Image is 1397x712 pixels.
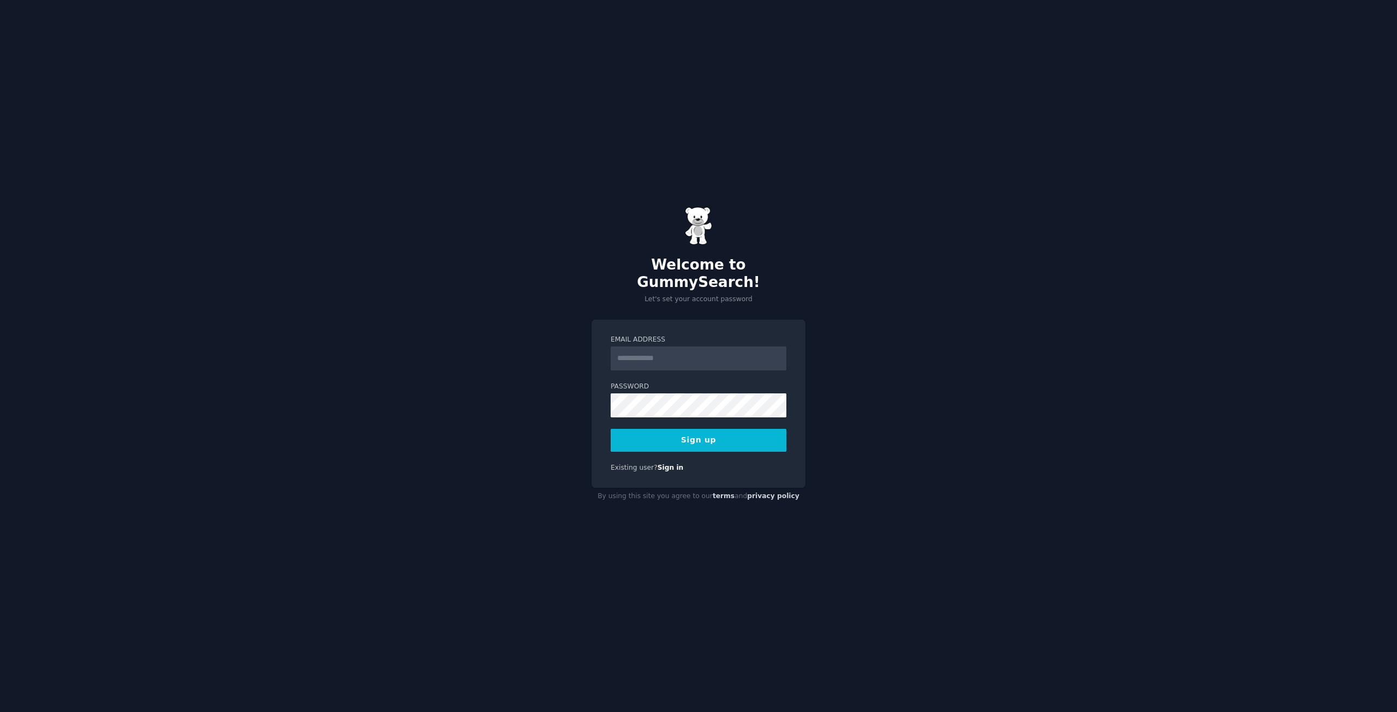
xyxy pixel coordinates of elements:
button: Sign up [611,429,786,452]
span: Existing user? [611,464,658,471]
h2: Welcome to GummySearch! [592,256,805,291]
label: Email Address [611,335,786,345]
a: terms [713,492,735,500]
a: Sign in [658,464,684,471]
img: Gummy Bear [685,207,712,245]
a: privacy policy [747,492,799,500]
div: By using this site you agree to our and [592,488,805,505]
p: Let's set your account password [592,295,805,304]
label: Password [611,382,786,392]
